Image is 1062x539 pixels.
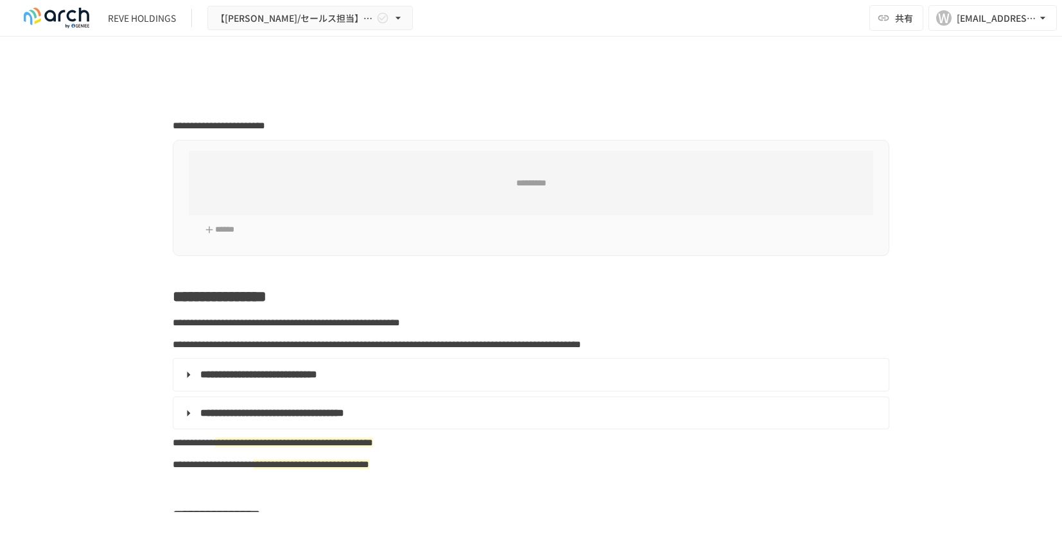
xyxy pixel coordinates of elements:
[869,5,923,31] button: 共有
[216,10,374,26] span: 【[PERSON_NAME]/セールス担当】REVE HOLDINGS様_初期設定サポート
[108,12,176,25] div: REVE HOLDINGS
[928,5,1057,31] button: W[EMAIL_ADDRESS][DOMAIN_NAME]
[207,6,413,31] button: 【[PERSON_NAME]/セールス担当】REVE HOLDINGS様_初期設定サポート
[957,10,1036,26] div: [EMAIL_ADDRESS][DOMAIN_NAME]
[15,8,98,28] img: logo-default@2x-9cf2c760.svg
[936,10,952,26] div: W
[895,11,913,25] span: 共有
